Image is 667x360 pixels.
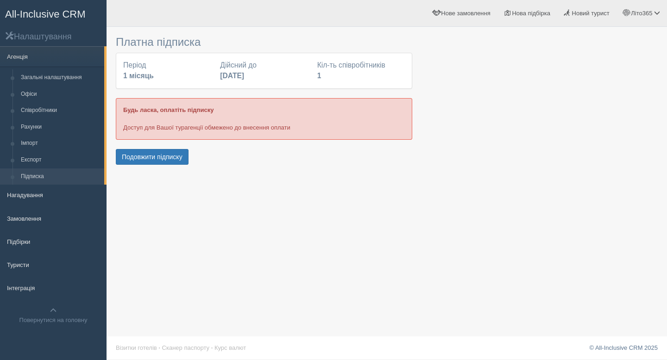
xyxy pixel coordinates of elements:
[123,72,154,80] b: 1 місяць
[317,72,321,80] b: 1
[5,8,86,20] span: All-Inclusive CRM
[119,60,215,81] div: Період
[17,152,104,168] a: Експорт
[17,86,104,103] a: Офіси
[214,344,246,351] a: Курс валют
[0,0,106,26] a: All-Inclusive CRM
[116,149,189,165] button: Подовжити підписку
[17,69,104,86] a: Загальні налаштування
[572,10,610,17] span: Новий турист
[17,102,104,119] a: Співробітники
[17,119,104,136] a: Рахунки
[220,72,244,80] b: [DATE]
[158,344,160,351] span: ·
[17,135,104,152] a: Імпорт
[116,36,412,48] h3: Платна підписка
[313,60,409,81] div: Кіл-ть співробітників
[17,168,104,185] a: Підписка
[589,344,658,351] a: © All-Inclusive CRM 2025
[116,98,412,139] div: Доступ для Вашої турагенції обмежено до внесення оплати
[162,344,209,351] a: Сканер паспорту
[211,344,213,351] span: ·
[116,344,157,351] a: Візитки готелів
[631,10,652,17] span: Літо365
[512,10,550,17] span: Нова підбірка
[215,60,312,81] div: Дійсний до
[123,106,214,113] b: Будь ласка, оплатіть підписку
[441,10,490,17] span: Нове замовлення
